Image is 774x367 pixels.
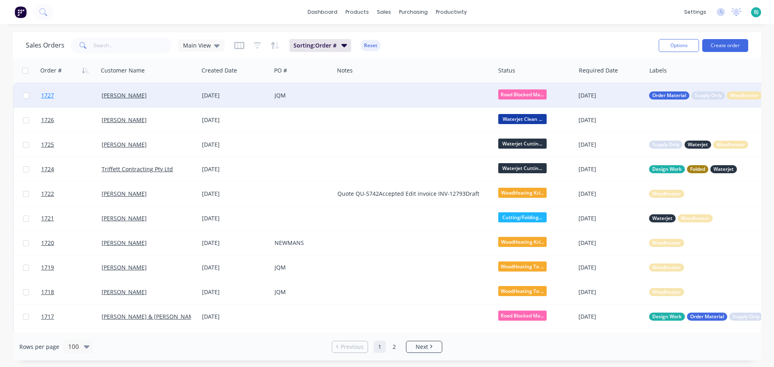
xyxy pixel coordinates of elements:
[681,214,709,222] span: Woodheater
[202,214,268,222] div: [DATE]
[41,239,54,247] span: 1720
[202,239,268,247] div: [DATE]
[652,288,681,296] span: Woodheater
[40,66,62,75] div: Order #
[19,343,59,351] span: Rows per page
[202,288,268,296] div: [DATE]
[649,141,748,149] button: Supply OnlyWaterjetWoodheater
[102,141,147,148] a: [PERSON_NAME]
[498,188,547,198] span: WoodHeating Kri...
[102,263,147,271] a: [PERSON_NAME]
[498,139,547,149] span: Waterjet Cuttin...
[26,41,64,49] h1: Sales Orders
[41,329,102,353] a: 1714
[659,39,699,52] button: Options
[41,190,54,198] span: 1722
[102,214,147,222] a: [PERSON_NAME]
[41,288,54,296] span: 1718
[578,116,643,124] div: [DATE]
[498,311,547,321] span: Road Blocked Ma...
[41,116,54,124] span: 1726
[688,141,708,149] span: Waterjet
[94,37,172,54] input: Search...
[373,6,395,18] div: sales
[41,83,102,108] a: 1727
[652,190,681,198] span: Woodheater
[202,313,268,321] div: [DATE]
[202,116,268,124] div: [DATE]
[337,66,353,75] div: Notes
[41,231,102,255] a: 1720
[578,141,643,149] div: [DATE]
[578,263,643,272] div: [DATE]
[498,261,547,272] span: WoodHeating To ...
[690,165,705,173] span: Folded
[716,141,745,149] span: Woodheater
[102,116,147,124] a: [PERSON_NAME]
[275,91,328,100] div: JQM
[579,66,618,75] div: Required Date
[183,41,211,50] span: Main View
[578,91,643,100] div: [DATE]
[41,313,54,321] span: 1717
[304,6,341,18] a: dashboard
[41,108,102,132] a: 1726
[202,66,237,75] div: Created Date
[652,141,679,149] span: Supply Only
[395,6,432,18] div: purchasing
[652,214,672,222] span: Waterjet
[341,343,364,351] span: Previous
[337,190,484,198] div: Quote QU-5742Accepted Edit invoice INV-12793Draft
[275,288,328,296] div: JQM
[649,190,684,198] button: Woodheater
[498,66,515,75] div: Status
[416,343,428,351] span: Next
[202,141,268,149] div: [DATE]
[578,165,643,173] div: [DATE]
[578,313,643,321] div: [DATE]
[374,341,386,353] a: Page 1 is your current page
[578,214,643,222] div: [DATE]
[652,263,681,272] span: Woodheater
[498,163,547,173] span: Waterjet Cuttin...
[202,165,268,173] div: [DATE]
[702,39,748,52] button: Create order
[289,39,351,52] button: Sorting:Order #
[41,157,102,181] a: 1724
[578,239,643,247] div: [DATE]
[102,91,147,99] a: [PERSON_NAME]
[41,214,54,222] span: 1721
[680,6,710,18] div: settings
[102,313,199,320] a: [PERSON_NAME] & [PERSON_NAME]
[41,263,54,272] span: 1719
[275,263,328,272] div: JQM
[652,91,686,100] span: Order Material
[41,305,102,329] a: 1717
[732,313,759,321] span: Supply Only
[102,165,173,173] a: Triffett Contracting Pty Ltd
[498,286,547,296] span: WoodHeating To ...
[498,212,547,222] span: Cutting/Folding...
[649,66,667,75] div: Labels
[41,141,54,149] span: 1725
[578,190,643,198] div: [DATE]
[41,133,102,157] a: 1725
[41,280,102,304] a: 1718
[341,6,373,18] div: products
[690,313,724,321] span: Order Material
[202,263,268,272] div: [DATE]
[498,237,547,247] span: WoodHeating Kri...
[202,190,268,198] div: [DATE]
[714,165,734,173] span: Waterjet
[15,6,27,18] img: Factory
[102,190,147,197] a: [PERSON_NAME]
[41,206,102,230] a: 1721
[649,165,737,173] button: Design WorkFoldedWaterjet
[102,288,147,296] a: [PERSON_NAME]
[730,91,759,100] span: Woodheater
[388,341,400,353] a: Page 2
[498,114,547,124] span: Waterjet Clean ...
[652,313,682,321] span: Design Work
[578,288,643,296] div: [DATE]
[754,8,759,16] span: BJ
